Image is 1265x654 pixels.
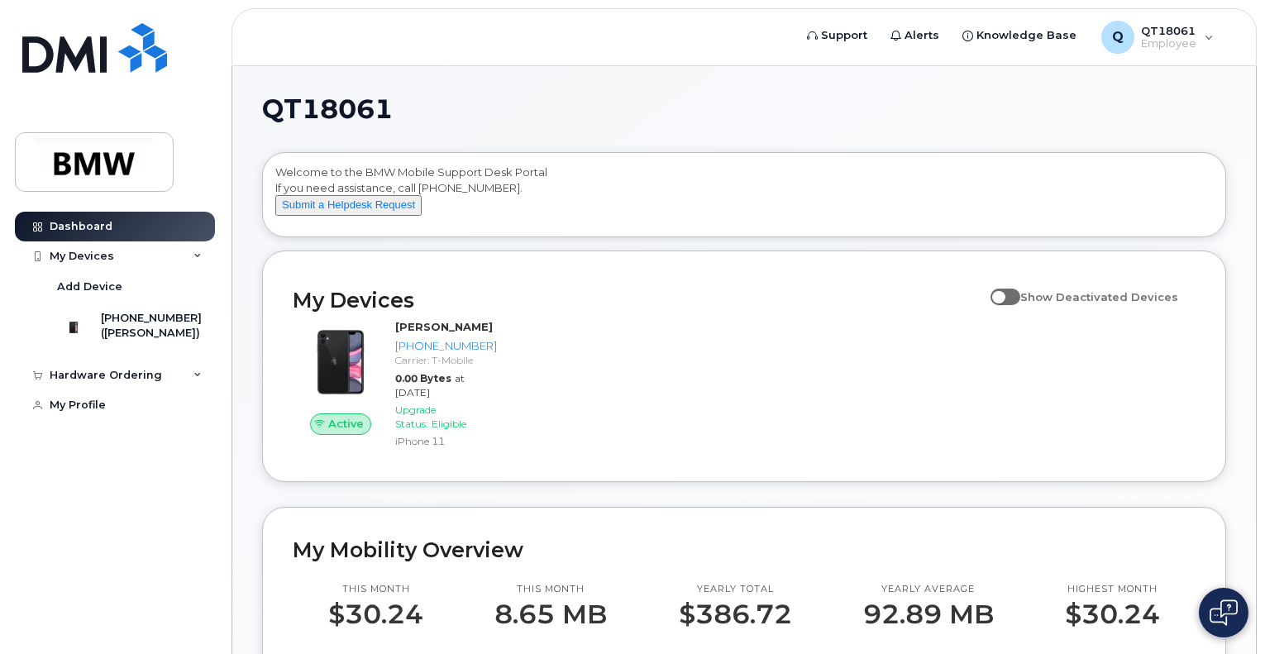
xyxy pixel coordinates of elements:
[494,583,607,596] p: This month
[328,599,423,629] p: $30.24
[275,195,422,216] button: Submit a Helpdesk Request
[395,372,465,399] span: at [DATE]
[395,320,493,333] strong: [PERSON_NAME]
[395,353,497,367] div: Carrier: T-Mobile
[1065,583,1160,596] p: Highest month
[494,599,607,629] p: 8.65 MB
[1020,290,1178,303] span: Show Deactivated Devices
[863,583,994,596] p: Yearly average
[395,434,497,448] div: iPhone 11
[275,198,422,211] a: Submit a Helpdesk Request
[679,599,792,629] p: $386.72
[275,165,1213,231] div: Welcome to the BMW Mobile Support Desk Portal If you need assistance, call [PHONE_NUMBER].
[293,288,982,313] h2: My Devices
[991,281,1004,294] input: Show Deactivated Devices
[395,338,497,354] div: [PHONE_NUMBER]
[306,327,375,397] img: iPhone_11.jpg
[432,418,466,430] span: Eligible
[863,599,994,629] p: 92.89 MB
[262,97,393,122] span: QT18061
[293,537,1196,562] h2: My Mobility Overview
[293,319,504,451] a: Active[PERSON_NAME][PHONE_NUMBER]Carrier: T-Mobile0.00 Bytesat [DATE]Upgrade Status:EligibleiPhon...
[395,372,451,384] span: 0.00 Bytes
[1065,599,1160,629] p: $30.24
[1210,599,1238,626] img: Open chat
[679,583,792,596] p: Yearly total
[395,403,436,430] span: Upgrade Status:
[328,416,364,432] span: Active
[328,583,423,596] p: This month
